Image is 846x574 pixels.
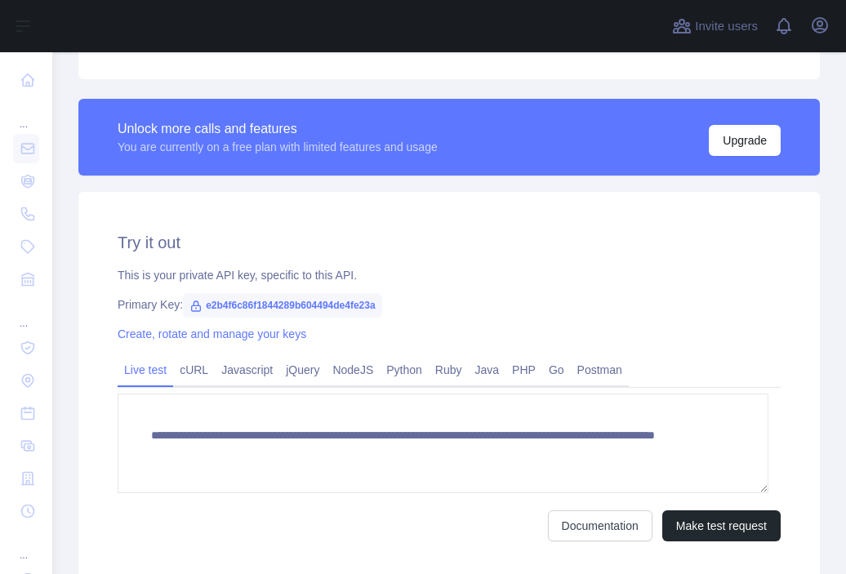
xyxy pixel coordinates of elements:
a: NodeJS [326,357,380,383]
button: Invite users [669,13,761,39]
button: Make test request [662,510,781,541]
a: Java [469,357,506,383]
a: jQuery [279,357,326,383]
h2: Try it out [118,231,781,254]
div: ... [13,98,39,131]
a: cURL [173,357,215,383]
a: Create, rotate and manage your keys [118,327,306,340]
a: Documentation [548,510,652,541]
a: PHP [505,357,542,383]
a: Postman [571,357,629,383]
a: Live test [118,357,173,383]
span: Invite users [695,17,758,36]
a: Python [380,357,429,383]
div: This is your private API key, specific to this API. [118,267,781,283]
div: Unlock more calls and features [118,119,438,139]
div: ... [13,297,39,330]
div: Primary Key: [118,296,781,313]
span: e2b4f6c86f1844289b604494de4fe23a [183,293,382,318]
a: Ruby [429,357,469,383]
div: ... [13,529,39,562]
a: Javascript [215,357,279,383]
div: You are currently on a free plan with limited features and usage [118,139,438,155]
button: Upgrade [709,125,781,156]
a: Go [542,357,571,383]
